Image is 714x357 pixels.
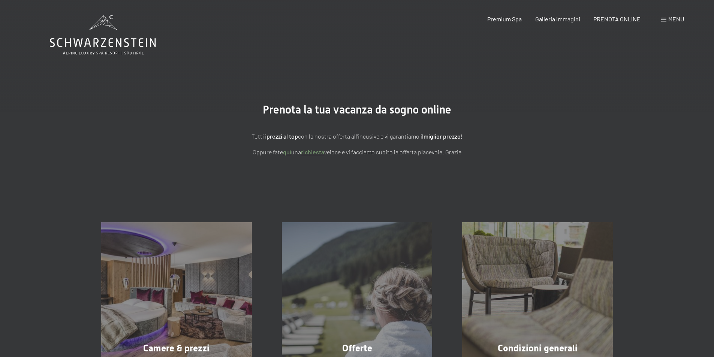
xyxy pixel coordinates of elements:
[283,148,291,155] a: quì
[170,131,545,141] p: Tutti i con la nostra offerta all'incusive e vi garantiamo il !
[342,343,372,354] span: Offerte
[143,343,210,354] span: Camere & prezzi
[263,103,451,116] span: Prenota la tua vacanza da sogno online
[498,343,578,354] span: Condizioni generali
[301,148,324,155] a: richiesta
[668,15,684,22] span: Menu
[593,15,641,22] a: PRENOTA ONLINE
[535,15,580,22] a: Galleria immagini
[266,133,298,140] strong: prezzi al top
[424,133,461,140] strong: miglior prezzo
[487,15,522,22] a: Premium Spa
[170,147,545,157] p: Oppure fate una veloce e vi facciamo subito la offerta piacevole. Grazie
